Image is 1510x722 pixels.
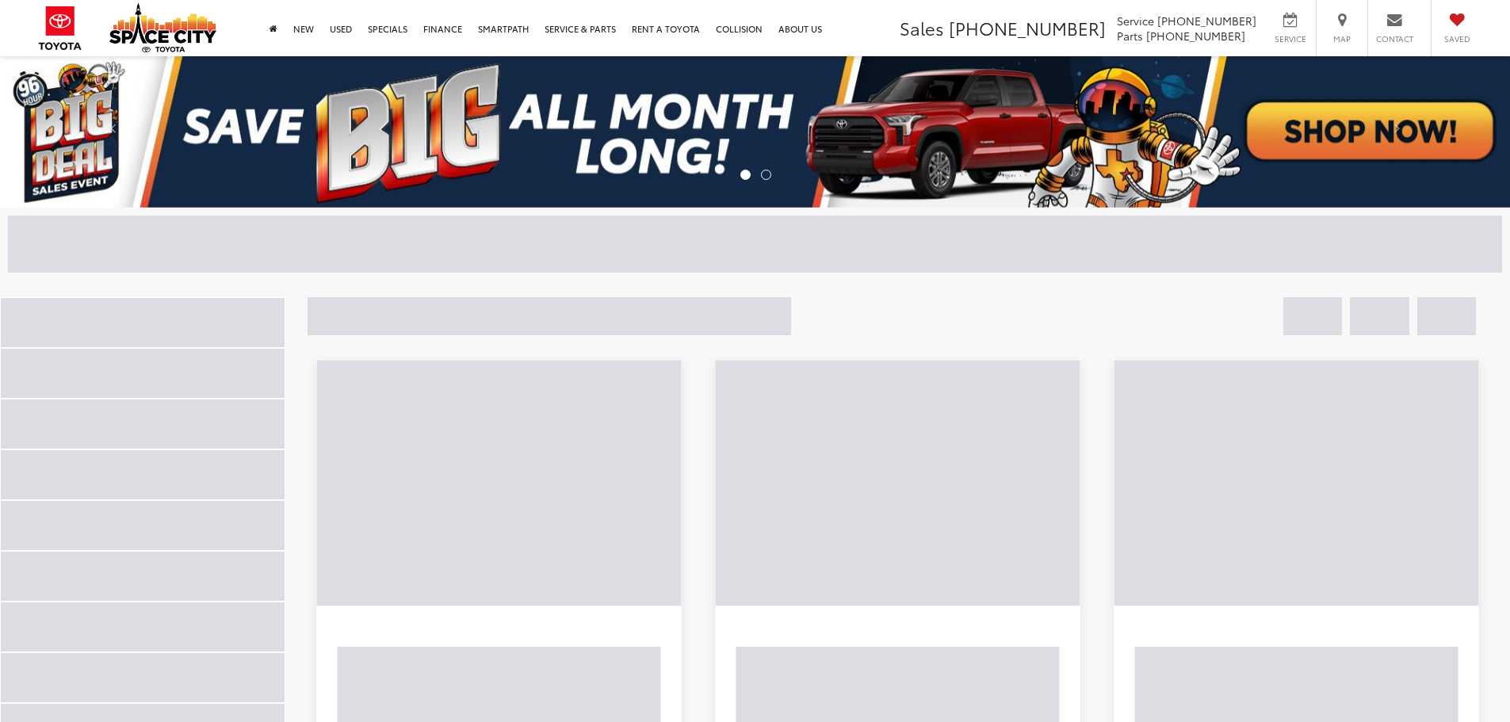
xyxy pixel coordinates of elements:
[109,3,216,52] img: Space City Toyota
[1117,13,1154,29] span: Service
[1157,13,1256,29] span: [PHONE_NUMBER]
[1439,33,1474,44] span: Saved
[1117,28,1143,44] span: Parts
[1325,33,1359,44] span: Map
[900,15,944,40] span: Sales
[949,15,1106,40] span: [PHONE_NUMBER]
[1376,33,1413,44] span: Contact
[1272,33,1308,44] span: Service
[1146,28,1245,44] span: [PHONE_NUMBER]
